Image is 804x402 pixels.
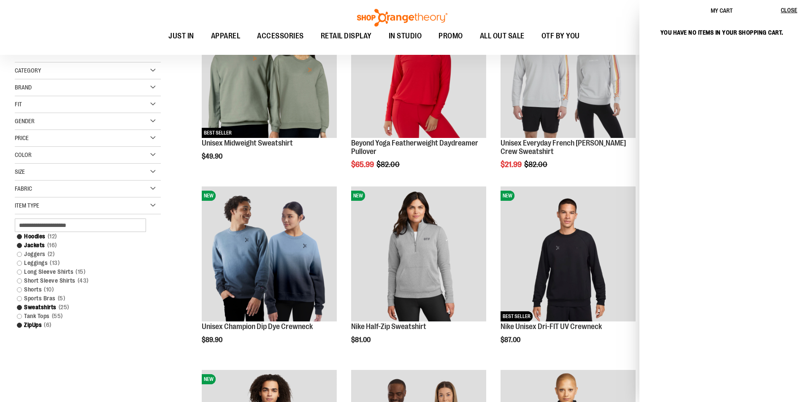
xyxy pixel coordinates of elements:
[13,285,153,294] a: Shorts10
[439,27,463,46] span: PROMO
[15,185,32,192] span: Fabric
[42,321,54,329] span: 6
[56,294,68,303] span: 5
[501,322,602,331] a: Nike Unisex Dri-FIT UV Crewneck
[13,303,153,312] a: Sweatshirts25
[711,7,733,14] span: My Cart
[202,374,216,384] span: NEW
[501,311,533,321] span: BEST SELLER
[46,232,59,241] span: 12
[501,3,636,139] a: Product image for Unisex Everyday French Terry Crew Sweatshirt
[496,182,640,365] div: product
[202,153,224,160] span: $49.90
[13,267,153,276] a: Long Sleeve Shirts15
[48,259,62,267] span: 13
[202,191,216,201] span: NEW
[42,285,56,294] span: 10
[501,336,522,344] span: $87.00
[351,3,486,139] a: Product image for Beyond Yoga Featherweight Daydreamer Pullover
[15,67,41,74] span: Category
[15,84,32,91] span: Brand
[351,3,486,138] img: Product image for Beyond Yoga Featherweight Daydreamer Pullover
[202,3,337,139] a: Unisex Midweight SweatshirtNEWBEST SELLERNEWBEST SELLER
[351,139,478,156] a: Beyond Yoga Featherweight Daydreamer Pullover
[524,160,549,169] span: $82.00
[351,186,486,323] a: Nike Half-Zip SweatshirtNEWNEW
[501,186,636,321] img: Nike Unisex Dri-FIT UV Crewneck
[15,168,25,175] span: Size
[501,139,626,156] a: Unisex Everyday French [PERSON_NAME] Crew Sweatshirt
[15,202,39,209] span: Item Type
[168,27,194,46] span: JUST IN
[781,7,797,13] span: Close
[202,186,337,321] img: Unisex Champion Dip Dye Crewneck
[13,241,153,250] a: Jackets16
[13,250,153,259] a: Joggers2
[211,27,241,46] span: APPAREL
[501,191,514,201] span: NEW
[347,182,490,365] div: product
[15,151,32,158] span: Color
[376,160,401,169] span: $82.00
[661,29,783,36] span: You have no items in your shopping cart.
[202,128,234,138] span: BEST SELLER
[501,3,636,138] img: Product image for Unisex Everyday French Terry Crew Sweatshirt
[202,322,313,331] a: Unisex Champion Dip Dye Crewneck
[15,118,35,124] span: Gender
[73,267,87,276] span: 15
[46,250,57,259] span: 2
[501,186,636,323] a: Nike Unisex Dri-FIT UV CrewneckNEWBEST SELLERNEWBEST SELLER
[13,232,153,241] a: Hoodies12
[198,182,341,365] div: product
[76,276,91,285] span: 43
[202,186,337,323] a: Unisex Champion Dip Dye CrewneckNEWNEW
[351,322,426,331] a: Nike Half-Zip Sweatshirt
[13,276,153,285] a: Short Sleeve Shirts43
[501,160,523,169] span: $21.99
[202,336,224,344] span: $89.90
[351,160,375,169] span: $65.99
[15,135,29,141] span: Price
[13,259,153,267] a: Leggings13
[202,3,337,138] img: Unisex Midweight Sweatshirt
[202,139,293,147] a: Unisex Midweight Sweatshirt
[15,101,22,108] span: Fit
[480,27,525,46] span: ALL OUT SALE
[13,294,153,303] a: Sports Bras5
[351,336,372,344] span: $81.00
[356,9,449,27] img: Shop Orangetheory
[389,27,422,46] span: IN STUDIO
[45,241,59,250] span: 16
[50,312,65,321] span: 55
[351,186,486,321] img: Nike Half-Zip Sweatshirt
[257,27,304,46] span: ACCESSORIES
[321,27,372,46] span: RETAIL DISPLAY
[541,27,580,46] span: OTF BY YOU
[57,303,71,312] span: 25
[13,312,153,321] a: Tank Tops55
[351,191,365,201] span: NEW
[13,321,153,329] a: ZipUps6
